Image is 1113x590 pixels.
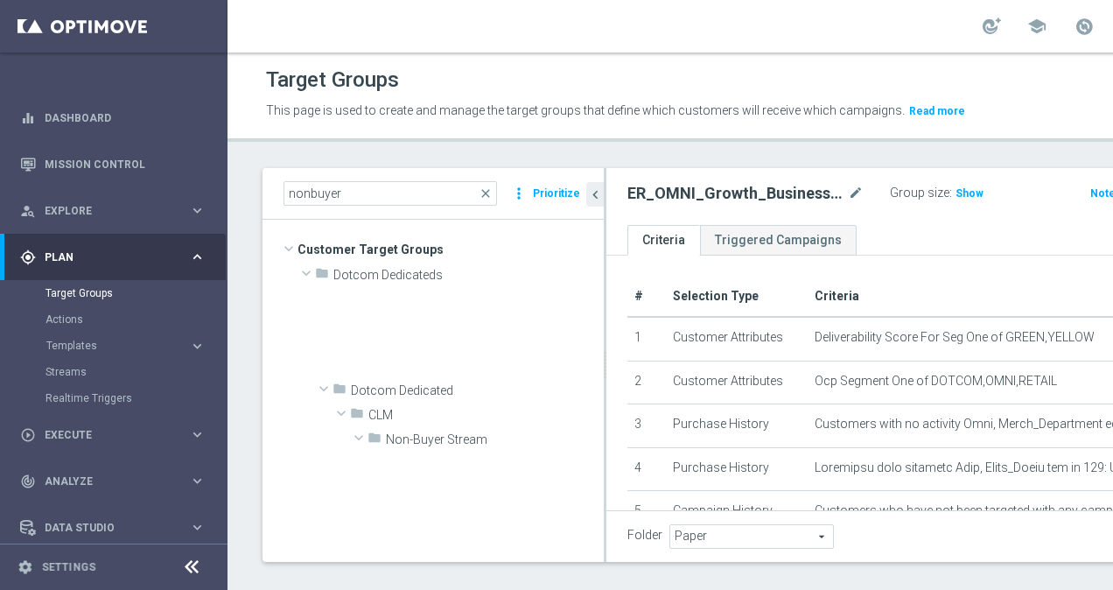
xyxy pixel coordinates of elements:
span: Dotcom Dedicated [351,383,604,398]
span: Show [955,187,983,200]
label: Folder [627,528,662,543]
span: Customer Target Groups [297,237,604,262]
span: Plan [45,252,189,263]
label: : [949,186,952,200]
td: Customer Attributes [666,361,808,404]
i: keyboard_arrow_right [189,426,206,443]
div: Execute [20,427,189,443]
button: Read more [907,102,967,121]
i: track_changes [20,474,36,489]
button: Data Studio keyboard_arrow_right [19,521,206,535]
button: equalizer Dashboard [19,111,206,125]
div: Analyze [20,474,189,489]
td: Campaign History [666,491,808,535]
i: keyboard_arrow_right [189,473,206,489]
td: 2 [627,361,666,404]
a: Criteria [627,225,700,256]
i: mode_edit [848,183,864,204]
i: keyboard_arrow_right [189,338,206,355]
div: Realtime Triggers [45,385,226,411]
div: Dashboard [20,95,206,141]
td: 4 [627,447,666,491]
i: settings [17,559,33,575]
i: equalizer [20,110,36,126]
div: Data Studio [20,520,189,536]
button: Prioritize [530,182,583,206]
a: Streams [45,365,182,379]
i: more_vert [510,181,528,206]
div: Templates [45,333,226,359]
div: Target Groups [45,280,226,306]
input: Quick find group or folder [283,181,497,206]
i: folder [315,266,329,286]
i: chevron_left [587,186,604,203]
i: gps_fixed [20,249,36,265]
a: Triggered Campaigns [700,225,857,256]
th: # [627,277,666,317]
span: Dotcom Dedicateds [333,268,604,283]
div: Streams [45,359,226,385]
span: Deliverability Score For Seg One of GREEN,YELLOW [815,330,1095,345]
button: track_changes Analyze keyboard_arrow_right [19,474,206,488]
span: Criteria [815,289,859,303]
div: Templates [46,341,189,351]
span: Non-Buyer Stream [386,432,604,447]
button: person_search Explore keyboard_arrow_right [19,204,206,218]
i: folder [350,406,364,426]
a: Mission Control [45,141,206,187]
td: Customer Attributes [666,317,808,361]
button: chevron_left [586,182,604,207]
i: folder [332,382,346,402]
h1: Target Groups [266,67,399,93]
a: Actions [45,313,182,327]
td: Purchase History [666,404,808,448]
a: Dashboard [45,95,206,141]
i: folder [367,431,381,451]
span: This page is used to create and manage the target groups that define which customers will receive... [266,103,905,117]
div: Actions [45,306,226,333]
button: Mission Control [19,158,206,172]
td: 5 [627,491,666,535]
div: Plan [20,249,189,265]
td: 1 [627,317,666,361]
label: Group size [890,186,949,200]
a: Settings [42,562,95,572]
i: person_search [20,203,36,219]
span: close [479,186,493,200]
td: 3 [627,404,666,448]
span: Templates [46,341,171,351]
span: Ocp Segment One of DOTCOM,OMNI,RETAIL [815,374,1057,389]
button: play_circle_outline Execute keyboard_arrow_right [19,428,206,442]
a: Realtime Triggers [45,391,182,405]
a: Target Groups [45,286,182,300]
button: Templates keyboard_arrow_right [45,339,206,353]
h2: ER_OMNI_Growth_Business_NonBuyer_Paper [627,183,844,204]
span: Analyze [45,476,189,487]
span: school [1027,17,1046,36]
span: Explore [45,206,189,216]
i: keyboard_arrow_right [189,519,206,536]
span: CLM [368,408,604,423]
div: Explore [20,203,189,219]
button: gps_fixed Plan keyboard_arrow_right [19,250,206,264]
td: Purchase History [666,447,808,491]
i: play_circle_outline [20,427,36,443]
i: keyboard_arrow_right [189,202,206,219]
span: Data Studio [45,523,189,533]
i: keyboard_arrow_right [189,249,206,265]
span: Execute [45,430,189,440]
div: Mission Control [20,141,206,187]
th: Selection Type [666,277,808,317]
